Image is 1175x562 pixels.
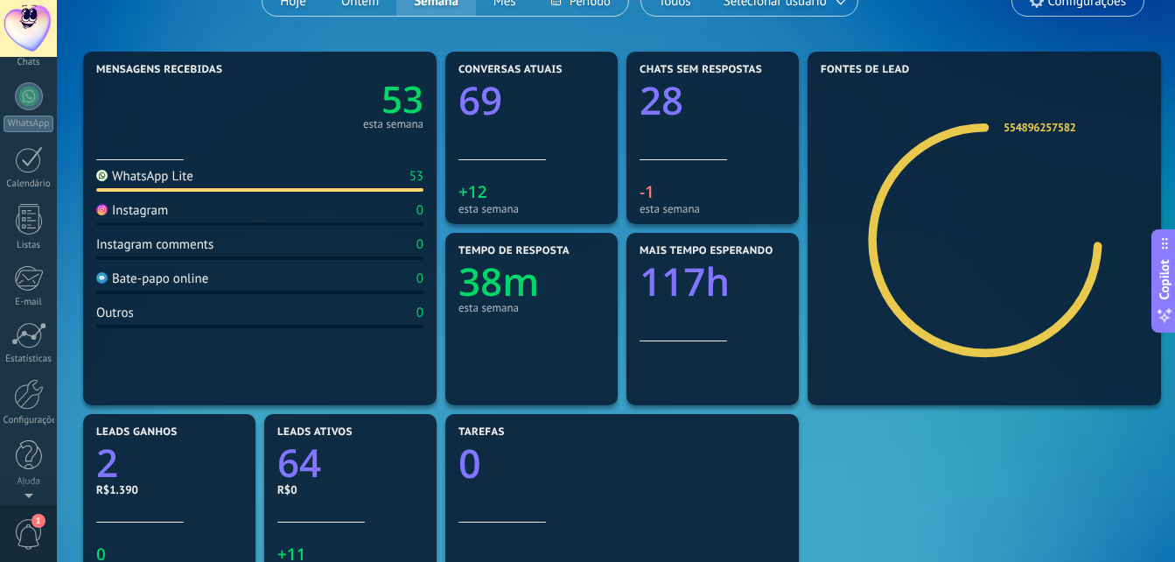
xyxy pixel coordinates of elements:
[409,168,423,185] div: 53
[416,305,423,321] div: 0
[3,476,54,488] div: Ajuda
[1156,260,1173,300] span: Copilot
[458,64,563,76] span: Conversas atuais
[416,270,423,287] div: 0
[640,202,786,215] div: esta semana
[458,301,605,314] div: esta semana
[363,120,423,129] div: esta semana
[3,297,54,308] div: E-mail
[640,180,654,203] text: -1
[458,437,481,490] text: 0
[96,202,168,219] div: Instagram
[381,74,423,124] text: 53
[3,57,54,68] div: Chats
[277,426,353,439] span: Leads ativos
[1004,120,1075,135] a: 554896257582
[96,64,222,76] span: Mensagens recebidas
[640,64,762,76] span: Chats sem respostas
[3,354,54,365] div: Estatísticas
[416,202,423,219] div: 0
[96,270,208,287] div: Bate-papo online
[96,170,108,181] img: WhatsApp Lite
[458,74,502,126] text: 69
[260,74,423,124] a: 53
[96,236,213,253] div: Instagram comments
[96,168,193,185] div: WhatsApp Lite
[96,436,242,488] a: 2
[458,180,487,203] text: +12
[96,482,242,497] div: R$1.390
[640,255,786,307] a: 117h
[277,436,321,488] text: 64
[277,436,423,488] a: 64
[96,426,178,439] span: Leads ganhos
[96,204,108,215] img: Instagram
[640,74,683,126] text: 28
[821,64,910,76] span: Fontes de lead
[96,305,134,321] div: Outros
[458,437,786,490] a: 0
[458,202,605,215] div: esta semana
[458,255,539,307] text: 38m
[96,272,108,284] img: Bate-papo online
[96,436,118,488] text: 2
[3,415,54,426] div: Configurações
[640,245,773,257] span: Mais tempo esperando
[3,240,54,251] div: Listas
[640,255,730,307] text: 117h
[3,179,54,190] div: Calendário
[416,236,423,253] div: 0
[31,514,45,528] span: 1
[3,116,53,132] div: WhatsApp
[458,426,505,439] span: Tarefas
[277,482,423,497] div: R$0
[458,245,570,257] span: Tempo de resposta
